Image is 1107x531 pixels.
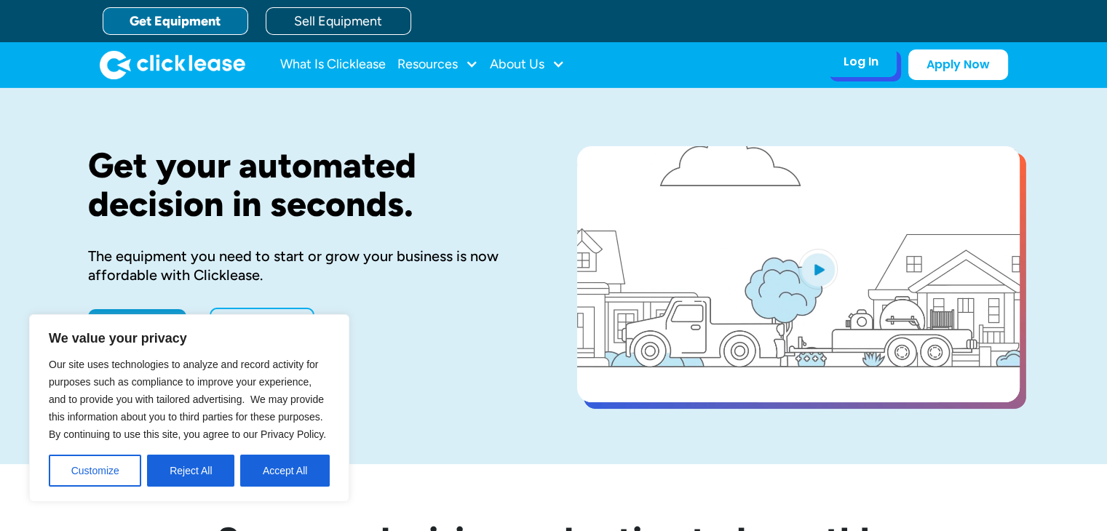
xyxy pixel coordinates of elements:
button: Customize [49,455,141,487]
img: Blue play button logo on a light blue circular background [798,249,838,290]
a: Apply Now [88,309,186,338]
img: Clicklease logo [100,50,245,79]
div: Resources [397,50,478,79]
div: Log In [844,55,878,69]
div: The equipment you need to start or grow your business is now affordable with Clicklease. [88,247,531,284]
span: Our site uses technologies to analyze and record activity for purposes such as compliance to impr... [49,359,326,440]
p: We value your privacy [49,330,330,347]
a: Sell Equipment [266,7,411,35]
a: open lightbox [577,146,1020,402]
a: What Is Clicklease [280,50,386,79]
a: Learn More [210,308,314,340]
div: We value your privacy [29,314,349,502]
button: Accept All [240,455,330,487]
h1: Get your automated decision in seconds. [88,146,531,223]
a: Apply Now [908,49,1008,80]
button: Reject All [147,455,234,487]
a: home [100,50,245,79]
div: About Us [490,50,565,79]
a: Get Equipment [103,7,248,35]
